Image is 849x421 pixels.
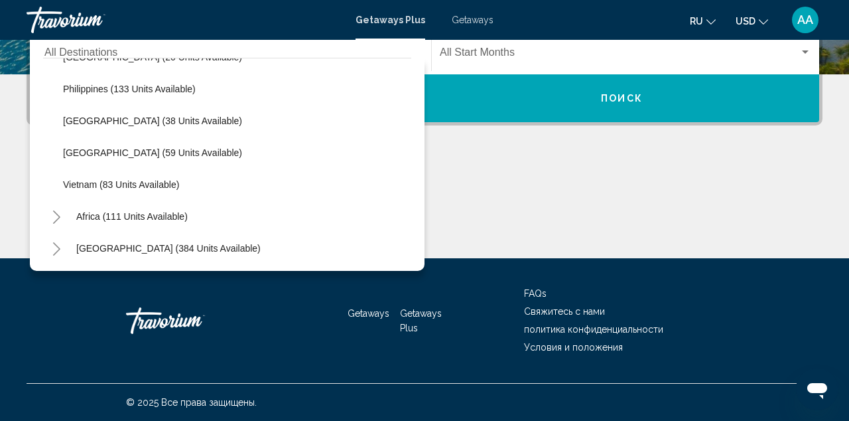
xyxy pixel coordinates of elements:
a: Условия и положения [524,342,623,353]
button: Africa (111 units available) [70,201,194,232]
span: Поиск [601,94,643,104]
a: Getaways [452,15,493,25]
a: Getaways Plus [400,308,442,333]
span: Africa (111 units available) [76,211,188,222]
iframe: Кнопка запуска окна обмена сообщениями [796,368,838,410]
a: Getaways Plus [356,15,425,25]
button: Vietnam (83 units available) [56,169,186,200]
button: [GEOGRAPHIC_DATA] (59 units available) [56,137,249,168]
a: политика конфиденциальности [524,324,663,335]
span: [GEOGRAPHIC_DATA] (59 units available) [63,147,242,158]
button: User Menu [788,6,822,34]
button: Toggle Middle East (384 units available) [43,235,70,262]
button: [GEOGRAPHIC_DATA] (38 units available) [56,106,249,136]
button: Change language [690,11,716,31]
a: Свяжитесь с нами [524,306,605,317]
button: Поиск [424,74,819,122]
span: Vietnam (83 units available) [63,179,179,190]
span: USD [736,16,755,27]
span: Philippines (133 units available) [63,84,196,94]
a: Travorium [126,301,259,341]
span: AA [797,13,813,27]
span: ru [690,16,703,27]
div: Search widget [30,27,819,122]
button: [GEOGRAPHIC_DATA] (384 units available) [70,233,267,264]
button: Toggle Africa (111 units available) [43,203,70,230]
button: Change currency [736,11,768,31]
a: FAQs [524,288,547,299]
span: © 2025 Все права защищены. [126,397,257,408]
span: [GEOGRAPHIC_DATA] (384 units available) [76,243,261,254]
button: Philippines (133 units available) [56,74,202,104]
a: Getaways [348,308,389,319]
span: [GEOGRAPHIC_DATA] (38 units available) [63,116,242,126]
a: Travorium [27,7,342,33]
